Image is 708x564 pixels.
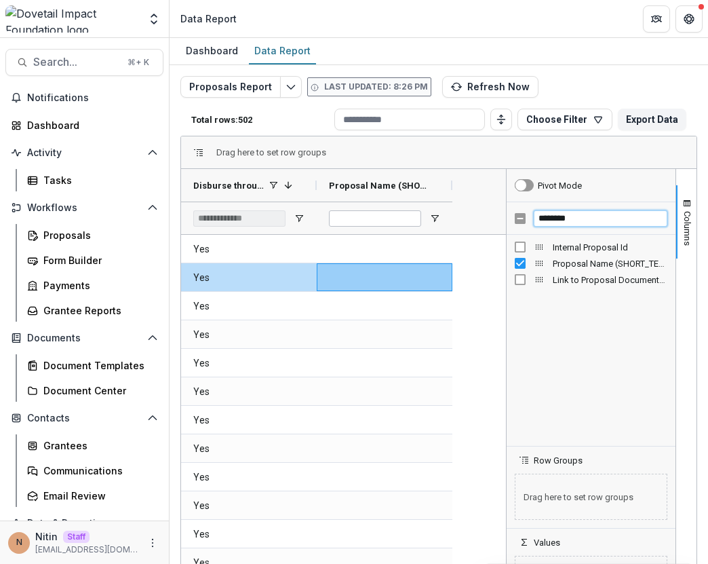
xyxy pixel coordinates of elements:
div: Internal Proposal Id Column [507,239,675,255]
span: Activity [27,147,142,159]
span: Yes [193,236,304,263]
button: Open Filter Menu [294,213,304,224]
button: Search... [5,49,163,76]
div: Row Groups [507,466,675,528]
input: Proposal Name (SHORT_TEXT) Filter Input [329,210,421,227]
div: Nitin [16,538,22,547]
div: Email Review [43,489,153,503]
button: Edit selected report [280,76,302,98]
span: Search... [33,56,119,69]
span: Data & Reporting [27,518,142,529]
p: [EMAIL_ADDRESS][DOMAIN_NAME] [35,544,139,556]
span: Yes [193,407,304,434]
span: Row Groups [534,455,583,466]
div: ⌘ + K [125,55,152,70]
button: Export Data [618,109,686,130]
button: Open Activity [5,142,163,164]
a: Tasks [22,169,163,191]
p: Total rows: 502 [191,115,329,125]
span: Notifications [27,92,158,104]
span: Internal Proposal Id [553,242,667,252]
div: Document Center [43,383,153,398]
button: Open Workflows [5,197,163,219]
p: Staff [63,531,90,543]
button: Open entity switcher [144,5,163,33]
a: Document Center [22,379,163,402]
div: Dashboard [180,41,243,60]
a: Communications [22,459,163,482]
span: Values [534,538,560,548]
div: Data Report [249,41,316,60]
div: Link to Proposal Documents (SHORT_TEXT) Column [507,271,675,288]
div: Payments [43,278,153,293]
a: Dashboard [180,38,243,64]
a: Proposals [22,224,163,246]
button: More [144,535,161,551]
span: Yes [193,293,304,320]
button: Open Documents [5,327,163,349]
a: Payments [22,274,163,297]
button: Partners [643,5,670,33]
div: Pivot Mode [538,181,582,191]
img: Dovetail Impact Foundation logo [5,5,139,33]
button: Proposals Report [180,76,281,98]
span: Link to Proposal Documents (SHORT_TEXT) [553,275,667,285]
a: Email Review [22,485,163,507]
div: Grantee Reports [43,303,153,318]
div: Proposals [43,228,153,242]
span: Yes [193,264,304,292]
span: Yes [193,464,304,491]
div: Document Templates [43,358,153,373]
span: Contacts [27,413,142,424]
span: Drag here to set row groups [216,147,326,157]
span: Documents [27,333,142,344]
a: Document Templates [22,354,163,377]
a: Form Builder [22,249,163,271]
div: Grantees [43,438,153,453]
span: Columns [682,211,692,246]
button: Open Contacts [5,407,163,429]
span: Yes [193,435,304,463]
nav: breadcrumb [175,9,242,29]
button: Toggle auto height [490,109,512,130]
a: Data Report [249,38,316,64]
div: Form Builder [43,253,153,267]
span: Proposal Name (SHORT_TEXT) [329,181,429,191]
button: Notifications [5,87,163,109]
input: Filter Columns Input [534,210,667,227]
span: Yes [193,350,304,377]
div: Communications [43,464,153,478]
button: Get Help [675,5,703,33]
span: Drag here to set row groups [515,474,667,520]
div: Proposal Name (SHORT_TEXT) Column [507,255,675,271]
button: Open Filter Menu [429,213,440,224]
div: Dashboard [27,118,153,132]
span: Workflows [27,202,142,214]
span: Disburse through UBS [193,181,264,191]
span: Proposal Name (SHORT_TEXT) [553,259,667,269]
div: Tasks [43,173,153,187]
div: Row Groups [216,147,326,157]
div: Column List 3 Columns [507,239,675,288]
span: Yes [193,378,304,406]
button: Choose Filter [517,109,612,130]
span: Yes [193,521,304,548]
a: Grantee Reports [22,299,163,322]
p: Last updated: 8:26 PM [324,81,428,93]
button: Open Data & Reporting [5,512,163,534]
p: Nitin [35,529,58,544]
span: Yes [193,492,304,520]
button: Refresh Now [442,76,538,98]
a: Grantees [22,434,163,457]
span: Yes [193,321,304,349]
a: Dashboard [5,114,163,136]
div: Data Report [180,12,237,26]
